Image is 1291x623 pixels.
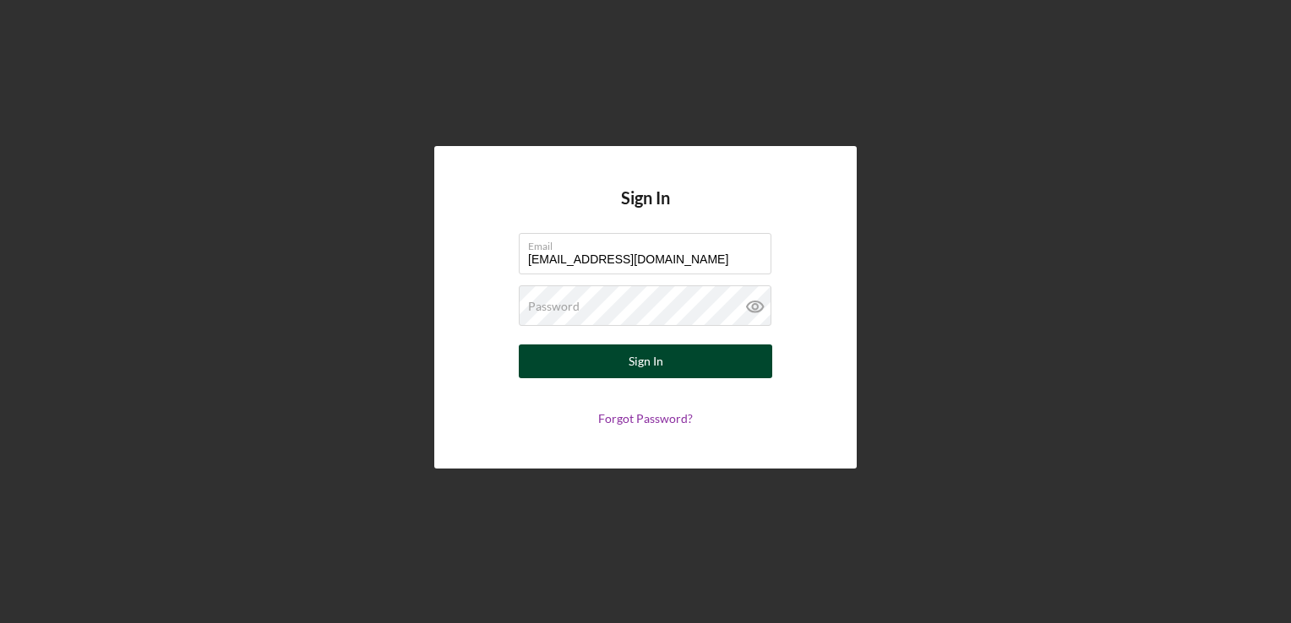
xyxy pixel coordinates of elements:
[598,411,693,425] a: Forgot Password?
[528,300,580,313] label: Password
[629,344,663,378] div: Sign In
[528,234,771,252] label: Email
[519,344,772,378] button: Sign In
[621,188,670,233] h4: Sign In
